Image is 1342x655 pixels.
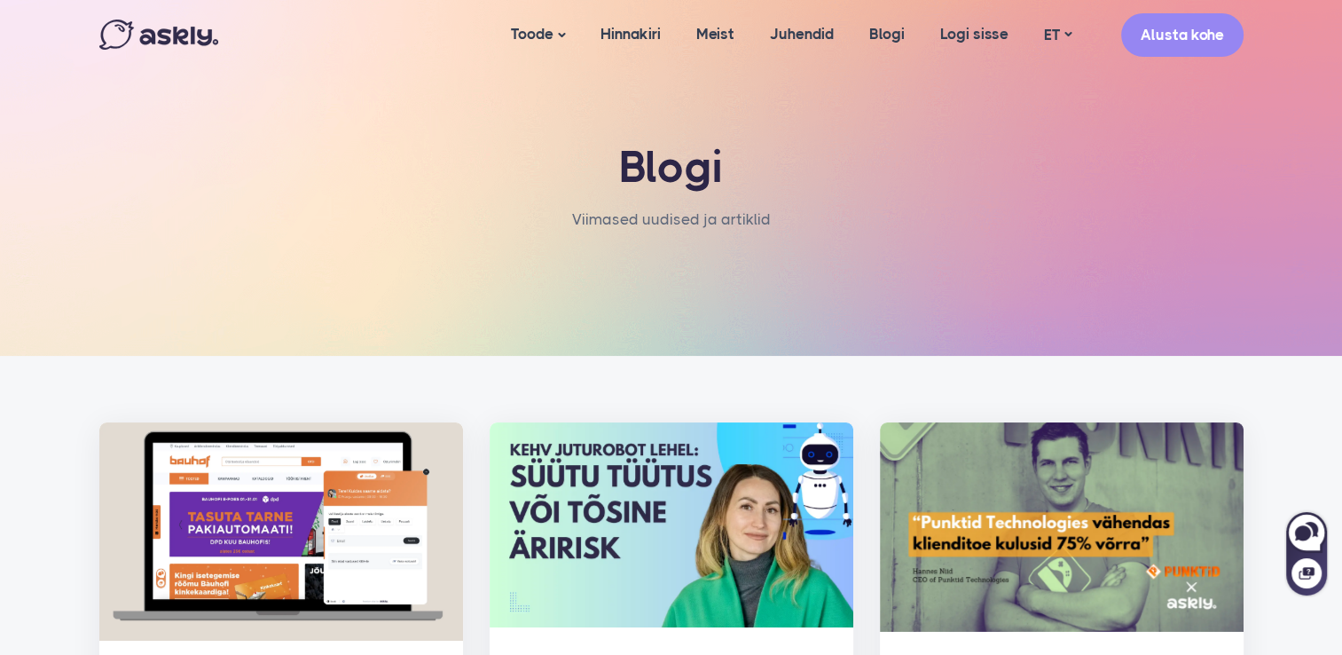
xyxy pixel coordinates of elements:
[1284,509,1329,597] iframe: Askly chat
[572,207,771,250] nav: breadcrumb
[1026,22,1089,48] a: ET
[572,207,771,233] li: Viimased uudised ja artiklid
[294,142,1048,193] h1: Blogi
[99,20,218,50] img: Askly
[1121,13,1244,57] a: Alusta kohe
